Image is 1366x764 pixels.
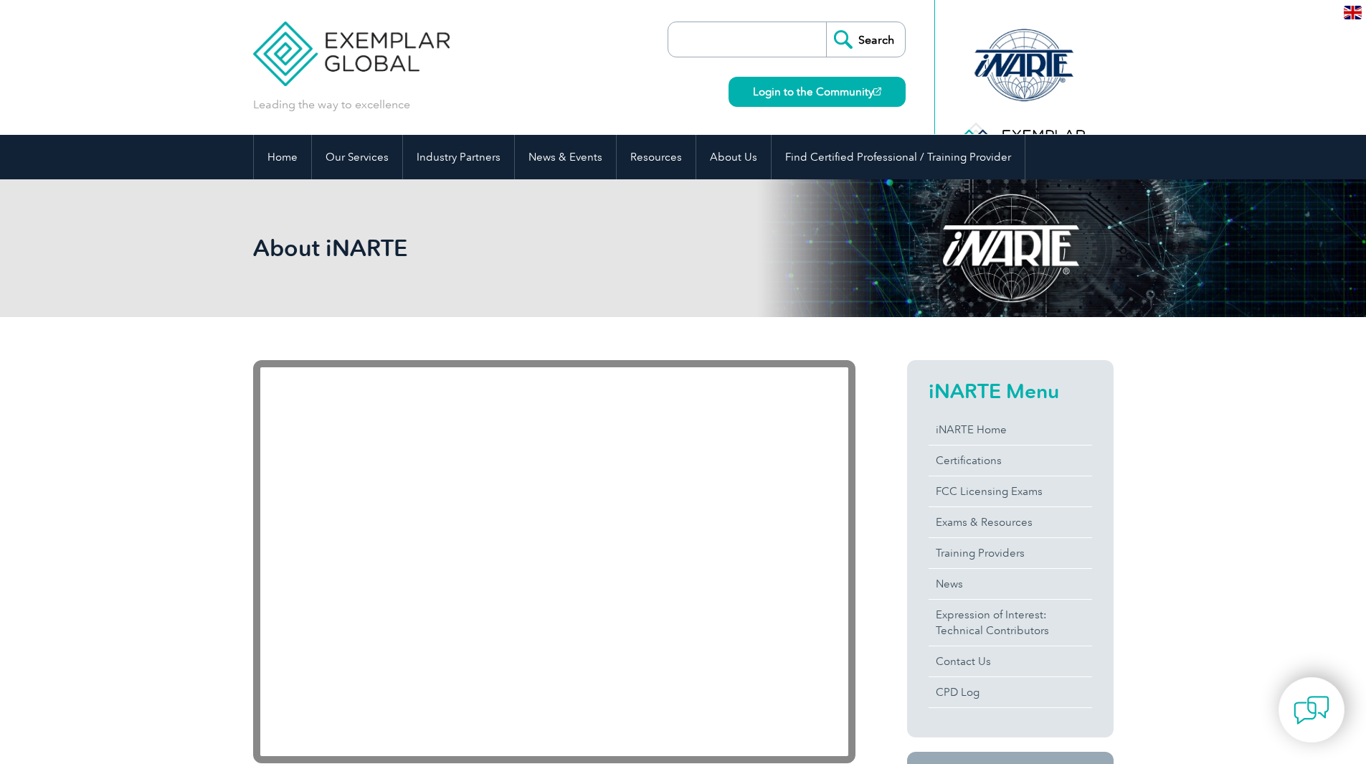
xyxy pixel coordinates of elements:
a: Find Certified Professional / Training Provider [772,135,1025,179]
a: Exams & Resources [929,507,1092,537]
img: open_square.png [873,88,881,95]
img: contact-chat.png [1294,692,1329,728]
a: Home [254,135,311,179]
a: Industry Partners [403,135,514,179]
a: Login to the Community [729,77,906,107]
a: iNARTE Home [929,415,1092,445]
a: Contact Us [929,646,1092,676]
h2: About iNARTE [253,237,855,260]
h2: iNARTE Menu [929,379,1092,402]
a: Resources [617,135,696,179]
a: CPD Log [929,677,1092,707]
input: Search [826,22,905,57]
a: News & Events [515,135,616,179]
a: Expression of Interest:Technical Contributors [929,600,1092,646]
a: Training Providers [929,538,1092,568]
iframe: YouTube video player [253,360,855,763]
img: en [1344,6,1362,19]
p: Leading the way to excellence [253,97,410,113]
a: News [929,569,1092,599]
a: Certifications [929,445,1092,476]
a: Our Services [312,135,402,179]
a: FCC Licensing Exams [929,476,1092,506]
a: About Us [696,135,771,179]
